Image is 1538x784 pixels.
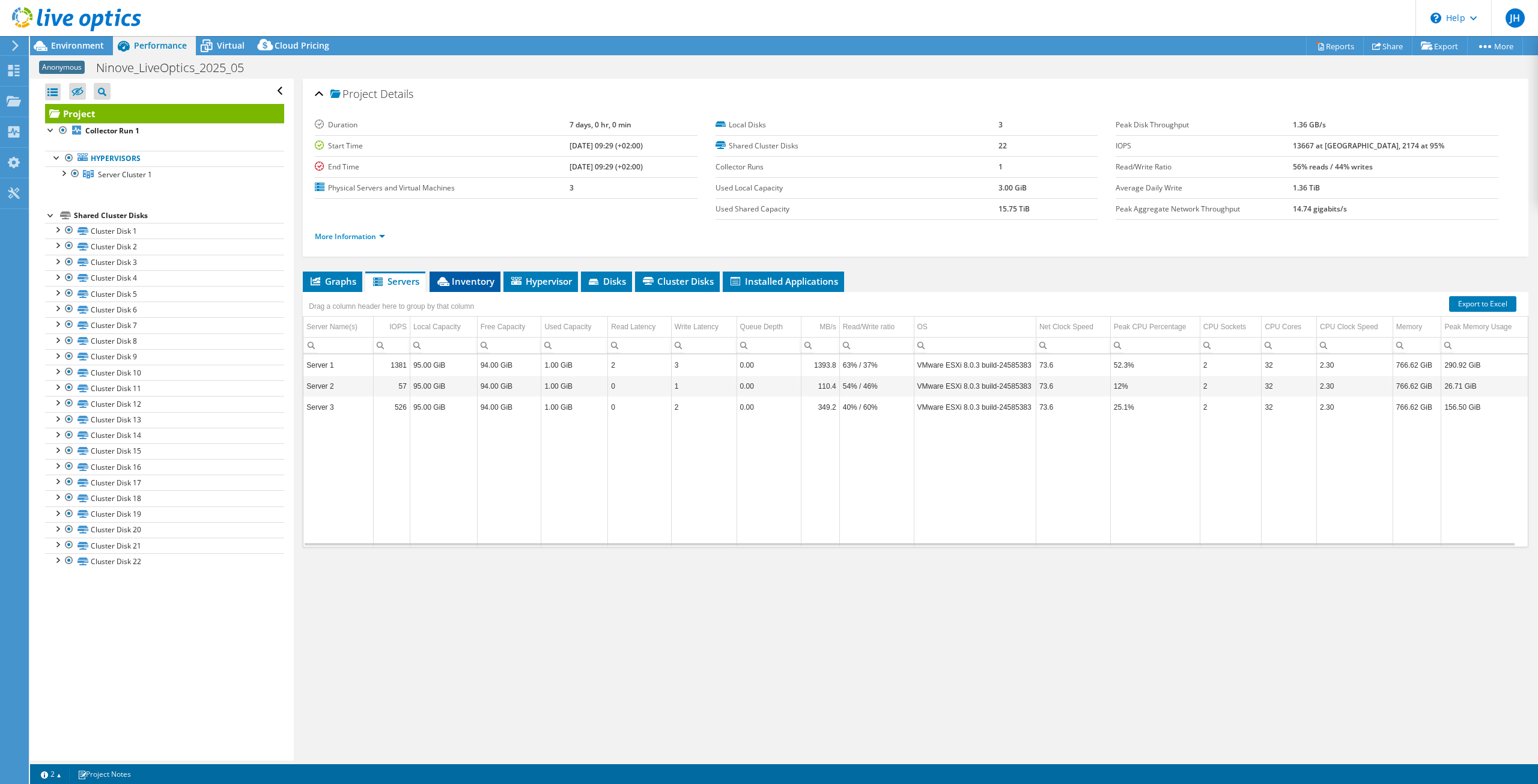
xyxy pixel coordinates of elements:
td: Column Queue Depth, Filter cell [737,337,801,353]
td: Column Local Capacity, Value 95.00 GiB [410,375,477,397]
td: Column Used Capacity, Value 1.00 GiB [541,354,608,375]
td: Used Capacity Column [541,317,608,338]
span: Cloud Pricing [275,40,329,51]
td: Column Net Clock Speed, Filter cell [1036,337,1110,353]
label: Duration [315,119,570,131]
a: Cluster Disk 22 [45,553,284,569]
a: More [1467,37,1523,55]
td: Column Peak CPU Percentage, Value 25.1% [1110,397,1200,418]
span: Environment [51,40,104,51]
label: Start Time [315,140,570,152]
label: Collector Runs [716,161,998,173]
div: Peak CPU Percentage [1114,320,1187,334]
td: Server Name(s) Column [303,317,373,338]
td: Column CPU Clock Speed, Value 2.30 [1317,397,1393,418]
a: Cluster Disk 18 [45,490,284,506]
label: Used Shared Capacity [716,203,998,215]
a: Cluster Disk 14 [45,428,284,443]
label: Peak Aggregate Network Throughput [1116,203,1293,215]
div: Used Capacity [544,320,591,334]
span: Servers [371,275,419,287]
a: Cluster Disk 5 [45,286,284,302]
td: Write Latency Column [671,317,737,338]
a: Cluster Disk 7 [45,317,284,333]
td: Column Read Latency, Value 0 [608,397,672,418]
h1: Ninove_LiveOptics_2025_05 [91,61,263,74]
td: Column CPU Sockets, Value 2 [1200,397,1262,418]
td: Column Read Latency, Filter cell [608,337,672,353]
td: Column Read Latency, Value 2 [608,354,672,375]
td: Column Read/Write ratio, Value 40% / 60% [839,397,914,418]
td: Column Write Latency, Value 1 [671,375,737,397]
td: Net Clock Speed Column [1036,317,1110,338]
div: Queue Depth [740,320,783,334]
td: Column MB/s, Value 1393.8 [801,354,839,375]
td: Column Memory, Value 766.62 GiB [1393,354,1441,375]
span: Anonymous [39,61,85,74]
b: 1 [998,162,1003,172]
div: Read/Write ratio [843,320,895,334]
a: Hypervisors [45,151,284,166]
td: Column Peak Memory Usage, Value 26.71 GiB [1441,375,1528,397]
b: Collector Run 1 [85,126,139,136]
td: Column IOPS, Value 57 [373,375,410,397]
td: Read/Write ratio Column [839,317,914,338]
td: Column Server Name(s), Value Server 3 [303,397,373,418]
td: Column CPU Cores, Value 32 [1262,354,1317,375]
td: Memory Column [1393,317,1441,338]
td: Column OS, Value VMware ESXi 8.0.3 build-24585383 [914,354,1036,375]
div: IOPS [389,320,407,334]
td: Column Local Capacity, Value 95.00 GiB [410,354,477,375]
div: Peak Memory Usage [1444,320,1512,334]
div: Net Clock Speed [1039,320,1093,334]
b: 22 [998,141,1007,151]
a: Cluster Disk 9 [45,349,284,365]
td: Column Write Latency, Value 2 [671,397,737,418]
td: Column Local Capacity, Value 95.00 GiB [410,397,477,418]
div: Memory [1396,320,1422,334]
div: Write Latency [675,320,719,334]
span: Hypervisor [509,275,572,287]
a: Reports [1306,37,1364,55]
label: Read/Write Ratio [1116,161,1293,173]
td: Column CPU Sockets, Value 2 [1200,375,1262,397]
b: 1.36 GB/s [1293,120,1326,130]
a: Cluster Disk 8 [45,333,284,349]
span: Project [330,88,377,100]
td: Column CPU Cores, Filter cell [1262,337,1317,353]
span: Details [380,87,413,101]
b: [DATE] 09:29 (+02:00) [570,162,643,172]
td: Column Write Latency, Value 3 [671,354,737,375]
td: Column OS, Value VMware ESXi 8.0.3 build-24585383 [914,397,1036,418]
b: 14.74 gigabits/s [1293,204,1347,214]
b: [DATE] 09:29 (+02:00) [570,141,643,151]
td: Column Server Name(s), Value Server 2 [303,375,373,397]
label: Physical Servers and Virtual Machines [315,182,570,194]
td: Column Used Capacity, Value 1.00 GiB [541,397,608,418]
span: Inventory [436,275,494,287]
td: Column Peak Memory Usage, Value 156.50 GiB [1441,397,1528,418]
td: Column CPU Clock Speed, Value 2.30 [1317,354,1393,375]
td: Column Free Capacity, Value 94.00 GiB [477,354,541,375]
a: Export [1412,37,1468,55]
span: Installed Applications [729,275,838,287]
td: OS Column [914,317,1036,338]
label: Average Daily Write [1116,182,1293,194]
a: Collector Run 1 [45,123,284,139]
a: Project Notes [69,767,139,782]
label: Peak Disk Throughput [1116,119,1293,131]
a: 2 [32,767,70,782]
td: Queue Depth Column [737,317,801,338]
a: Project [45,104,284,123]
a: Cluster Disk 13 [45,412,284,428]
td: Column Peak CPU Percentage, Value 52.3% [1110,354,1200,375]
td: Column Net Clock Speed, Value 73.6 [1036,354,1110,375]
td: Column Used Capacity, Value 1.00 GiB [541,375,608,397]
div: Local Capacity [413,320,461,334]
div: CPU Sockets [1203,320,1246,334]
label: Local Disks [716,119,998,131]
a: Server Cluster 1 [45,166,284,182]
td: Column Server Name(s), Value Server 1 [303,354,373,375]
span: Graphs [309,275,356,287]
td: Column Peak Memory Usage, Value 290.92 GiB [1441,354,1528,375]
